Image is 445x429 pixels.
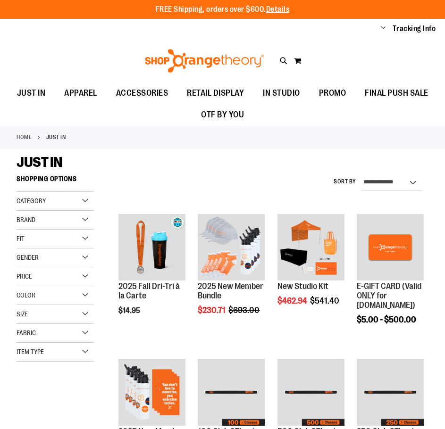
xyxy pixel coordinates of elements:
img: Image of 250 Club OTbeat Band [357,359,424,426]
span: $5.00 - $500.00 [357,315,416,324]
a: Home [17,133,32,141]
div: Price [17,267,94,286]
span: RETAIL DISPLAY [187,82,244,104]
span: IN STUDIO [263,82,300,104]
div: Color [17,286,94,305]
a: New Studio Kit [277,281,328,291]
div: Item Type [17,343,94,362]
img: 2025 Fall Dri-Tri à la Carte [118,214,185,281]
span: APPAREL [64,82,97,104]
strong: JUST IN [46,133,66,141]
a: Image of 100 Club OTbeat Band [198,359,265,427]
div: Fit [17,230,94,248]
span: JUST IN [17,82,46,104]
span: Fabric [17,329,36,337]
a: New Studio Kit [277,214,344,282]
img: New Studio Kit [277,214,344,281]
img: E-GIFT CARD (Valid ONLY for ShopOrangetheory.com) [357,214,424,281]
a: Details [266,5,290,14]
a: RETAIL DISPLAY [177,82,253,104]
a: 2025 New Member Bundle [118,359,185,427]
img: 2025 New Member Bundle [198,214,265,281]
span: Price [17,272,32,280]
div: product [193,209,269,339]
img: Image of 100 Club OTbeat Band [198,359,265,426]
div: Brand [17,211,94,230]
strong: Shopping Options [17,171,94,192]
div: product [273,209,349,330]
div: product [114,209,190,339]
div: Gender [17,248,94,267]
div: Category [17,192,94,211]
a: E-GIFT CARD (Valid ONLY for ShopOrangetheory.com) [357,214,424,282]
a: FINAL PUSH SALE [355,82,438,104]
span: OTF BY YOU [201,104,244,125]
span: Item Type [17,348,44,355]
a: Tracking Info [393,24,436,34]
a: PROMO [310,82,356,104]
span: Category [17,197,46,205]
a: E-GIFT CARD (Valid ONLY for [DOMAIN_NAME]) [357,281,421,310]
p: FREE Shipping, orders over $600. [156,4,290,15]
a: OTF BY YOU [192,104,253,126]
span: $693.00 [228,305,261,315]
a: 2025 New Member Bundle [198,214,265,282]
div: product [352,209,428,348]
span: Size [17,310,28,318]
span: $14.95 [118,306,142,315]
span: Color [17,291,35,299]
span: $462.94 [277,296,309,305]
a: IN STUDIO [253,82,310,104]
img: Image of 500 Club OTbeat Band [277,359,344,426]
a: ACCESSORIES [107,82,178,104]
div: Fabric [17,324,94,343]
span: JUST IN [17,154,62,170]
button: Account menu [381,24,386,33]
a: 2025 Fall Dri-Tri à la Carte [118,281,180,300]
span: $541.40 [310,296,341,305]
div: Size [17,305,94,324]
img: Shop Orangetheory [143,49,266,73]
span: $230.71 [198,305,227,315]
a: 2025 New Member Bundle [198,281,263,300]
span: ACCESSORIES [116,82,168,104]
a: Image of 250 Club OTbeat Band [357,359,424,427]
span: PROMO [319,82,346,104]
span: FINAL PUSH SALE [365,82,428,104]
a: JUST IN [8,82,55,104]
img: 2025 New Member Bundle [118,359,185,426]
a: APPAREL [55,82,107,104]
span: Fit [17,235,25,242]
span: Gender [17,254,39,261]
a: 2025 Fall Dri-Tri à la Carte [118,214,185,282]
a: Image of 500 Club OTbeat Band [277,359,344,427]
span: Brand [17,216,35,223]
label: Sort By [334,178,356,186]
